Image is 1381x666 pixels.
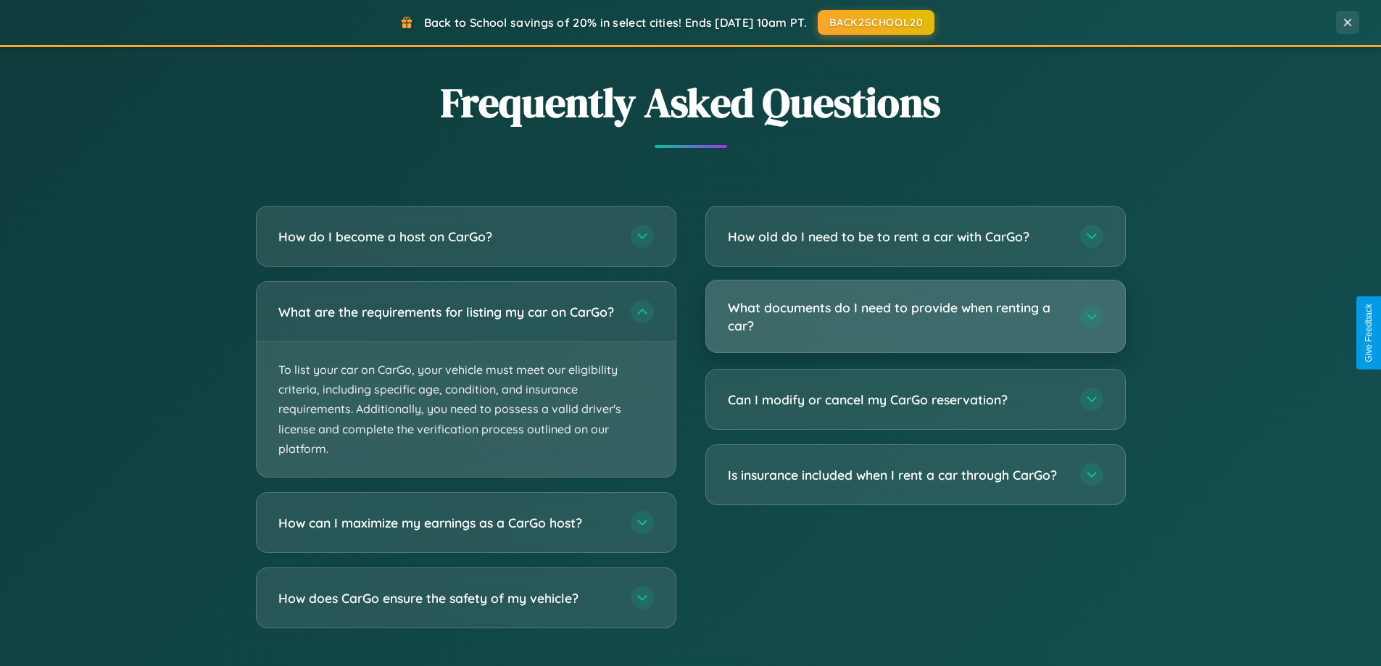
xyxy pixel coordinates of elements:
[278,589,616,607] h3: How does CarGo ensure the safety of my vehicle?
[1364,304,1374,362] div: Give Feedback
[278,514,616,532] h3: How can I maximize my earnings as a CarGo host?
[424,15,807,30] span: Back to School savings of 20% in select cities! Ends [DATE] 10am PT.
[278,303,616,321] h3: What are the requirements for listing my car on CarGo?
[728,466,1066,484] h3: Is insurance included when I rent a car through CarGo?
[278,228,616,246] h3: How do I become a host on CarGo?
[818,10,934,35] button: BACK2SCHOOL20
[728,299,1066,334] h3: What documents do I need to provide when renting a car?
[256,75,1126,130] h2: Frequently Asked Questions
[257,342,676,477] p: To list your car on CarGo, your vehicle must meet our eligibility criteria, including specific ag...
[728,228,1066,246] h3: How old do I need to be to rent a car with CarGo?
[728,391,1066,409] h3: Can I modify or cancel my CarGo reservation?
